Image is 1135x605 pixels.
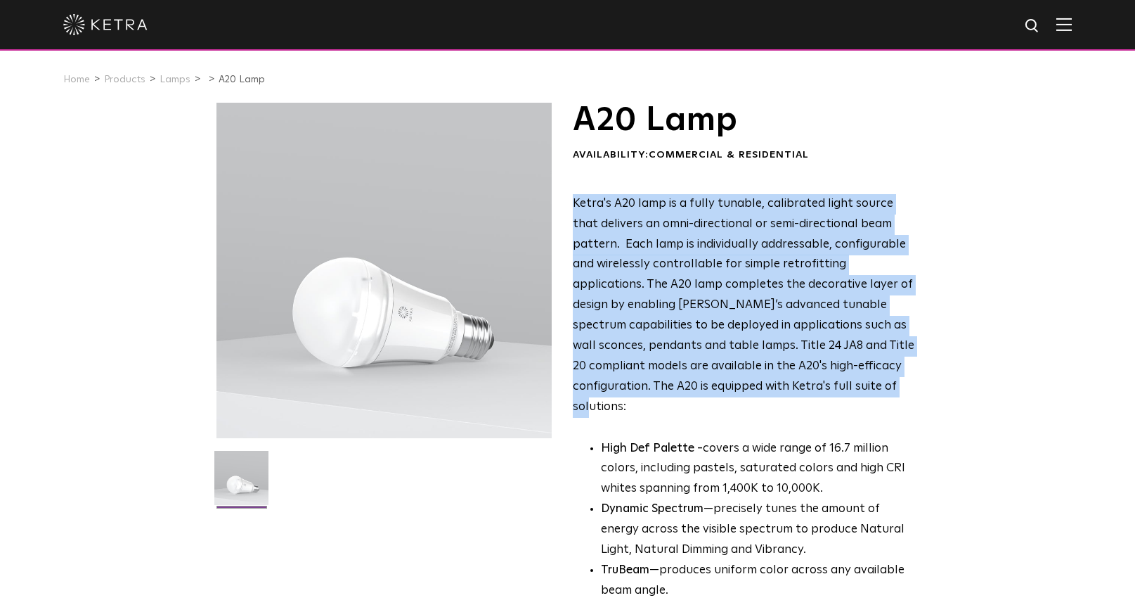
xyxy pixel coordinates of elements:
[63,14,148,35] img: ketra-logo-2019-white
[573,148,915,163] div: Availability:
[601,561,915,601] li: —produces uniform color across any available beam angle.
[573,103,915,138] h1: A20 Lamp
[649,150,809,160] span: Commercial & Residential
[104,75,145,84] a: Products
[1056,18,1072,31] img: Hamburger%20Nav.svg
[63,75,90,84] a: Home
[601,499,915,561] li: —precisely tunes the amount of energy across the visible spectrum to produce Natural Light, Natur...
[214,451,268,516] img: A20-Lamp-2021-Web-Square
[601,439,915,500] p: covers a wide range of 16.7 million colors, including pastels, saturated colors and high CRI whit...
[160,75,190,84] a: Lamps
[601,503,703,515] strong: Dynamic Spectrum
[601,564,649,576] strong: TruBeam
[1024,18,1042,35] img: search icon
[601,442,703,454] strong: High Def Palette -
[219,75,265,84] a: A20 Lamp
[573,198,914,413] span: Ketra's A20 lamp is a fully tunable, calibrated light source that delivers an omni-directional or...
